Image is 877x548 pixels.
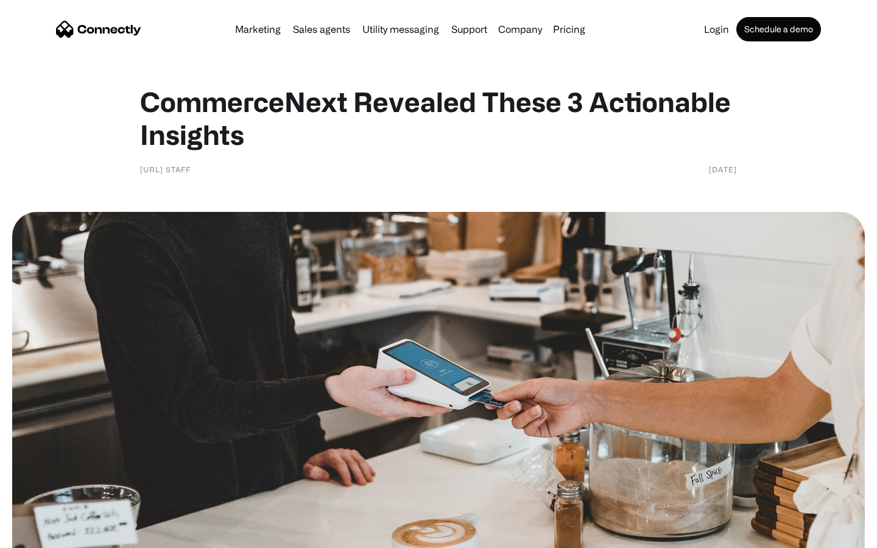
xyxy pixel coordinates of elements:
[24,527,73,544] ul: Language list
[357,24,444,34] a: Utility messaging
[140,163,191,175] div: [URL] Staff
[12,527,73,544] aside: Language selected: English
[498,21,542,38] div: Company
[288,24,355,34] a: Sales agents
[736,17,821,41] a: Schedule a demo
[230,24,286,34] a: Marketing
[699,24,734,34] a: Login
[140,85,737,151] h1: CommerceNext Revealed These 3 Actionable Insights
[548,24,590,34] a: Pricing
[709,163,737,175] div: [DATE]
[446,24,492,34] a: Support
